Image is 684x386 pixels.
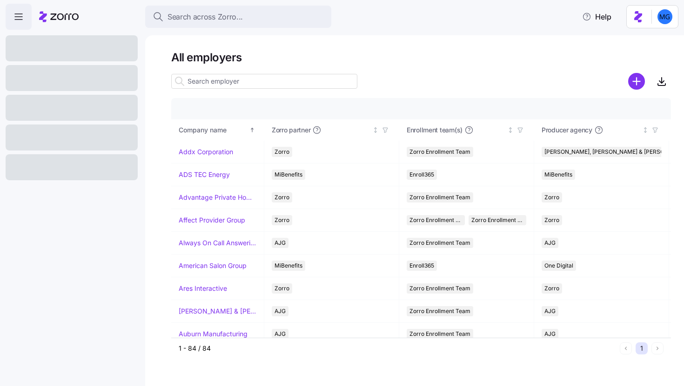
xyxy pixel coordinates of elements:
span: Zorro Enrollment Team [409,147,470,157]
a: Ares Interactive [179,284,227,293]
svg: add icon [628,73,645,90]
span: Zorro Enrollment Team [409,329,470,339]
button: Search across Zorro... [145,6,331,28]
span: Zorro [544,283,559,294]
h1: All employers [171,50,671,65]
span: AJG [275,238,286,248]
span: One Digital [544,261,573,271]
th: Producer agencyNot sorted [534,119,669,141]
span: MiBenefits [275,261,302,271]
span: Search across Zorro... [168,11,243,23]
img: 61c362f0e1d336c60eacb74ec9823875 [657,9,672,24]
span: Zorro [275,283,289,294]
th: Company nameSorted ascending [171,119,264,141]
a: ADS TEC Energy [179,170,230,179]
span: Enrollment team(s) [407,125,463,135]
span: Zorro partner [272,125,310,135]
button: Previous page [620,342,632,354]
span: AJG [275,306,286,316]
span: Zorro Enrollment Team [409,215,462,225]
span: Zorro [544,215,559,225]
span: Zorro [275,215,289,225]
span: Zorro Enrollment Team [409,238,470,248]
input: Search employer [171,74,357,89]
div: Not sorted [372,127,379,133]
span: Zorro [275,192,289,203]
span: MiBenefits [275,170,302,180]
a: American Salon Group [179,261,247,270]
button: Help [575,7,619,26]
span: Enroll365 [409,170,434,180]
div: Sorted ascending [249,127,255,133]
a: Affect Provider Group [179,216,245,225]
span: Producer agency [542,125,592,135]
span: AJG [544,306,556,316]
a: Auburn Manufacturing [179,329,248,339]
a: Addx Corporation [179,147,233,157]
div: Not sorted [642,127,649,133]
button: Next page [651,342,664,354]
span: Enroll365 [409,261,434,271]
span: Zorro Enrollment Experts [471,215,524,225]
span: Zorro Enrollment Team [409,306,470,316]
th: Zorro partnerNot sorted [264,119,399,141]
span: Zorro Enrollment Team [409,192,470,203]
div: 1 - 84 / 84 [179,344,616,353]
div: Not sorted [507,127,514,133]
span: AJG [544,329,556,339]
span: AJG [544,238,556,248]
span: Zorro Enrollment Team [409,283,470,294]
span: MiBenefits [544,170,572,180]
th: Enrollment team(s)Not sorted [399,119,534,141]
a: Advantage Private Home Care [179,193,256,202]
span: Zorro [544,192,559,203]
span: Zorro [275,147,289,157]
button: 1 [636,342,648,354]
span: Help [582,11,611,22]
a: [PERSON_NAME] & [PERSON_NAME]'s [179,307,256,316]
a: Always On Call Answering Service [179,238,256,248]
div: Company name [179,125,248,135]
span: AJG [275,329,286,339]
